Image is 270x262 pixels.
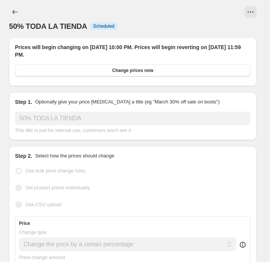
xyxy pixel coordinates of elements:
div: help [239,241,246,249]
span: Use bulk price change rules [25,168,85,174]
h2: Prices will begin changing on [DATE] 10:00 PM. Prices will begin reverting on [DATE] 11:59 PM. [15,43,251,58]
span: Price change amount [19,255,65,260]
span: Change prices now [112,67,153,73]
span: 50% TODA LA TIENDA [9,22,87,30]
p: Select how the prices should change [35,152,114,160]
button: Change prices now [15,64,251,76]
span: Use CSV upload [25,202,61,207]
input: 30% off holiday sale [15,112,251,125]
h3: Price [19,220,30,226]
button: Price change jobs [9,6,21,18]
span: Scheduled [93,23,114,29]
span: Set product prices individually [25,185,90,190]
h2: Step 1. [15,98,32,106]
span: Change type [19,229,47,235]
h2: Step 2. [15,152,32,160]
button: View actions for 50% TODA LA TIENDA [245,6,257,18]
span: This title is just for internal use, customers won't see it [15,127,131,133]
p: Optionally give your price [MEDICAL_DATA] a title (eg "March 30% off sale on boots") [35,98,220,106]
